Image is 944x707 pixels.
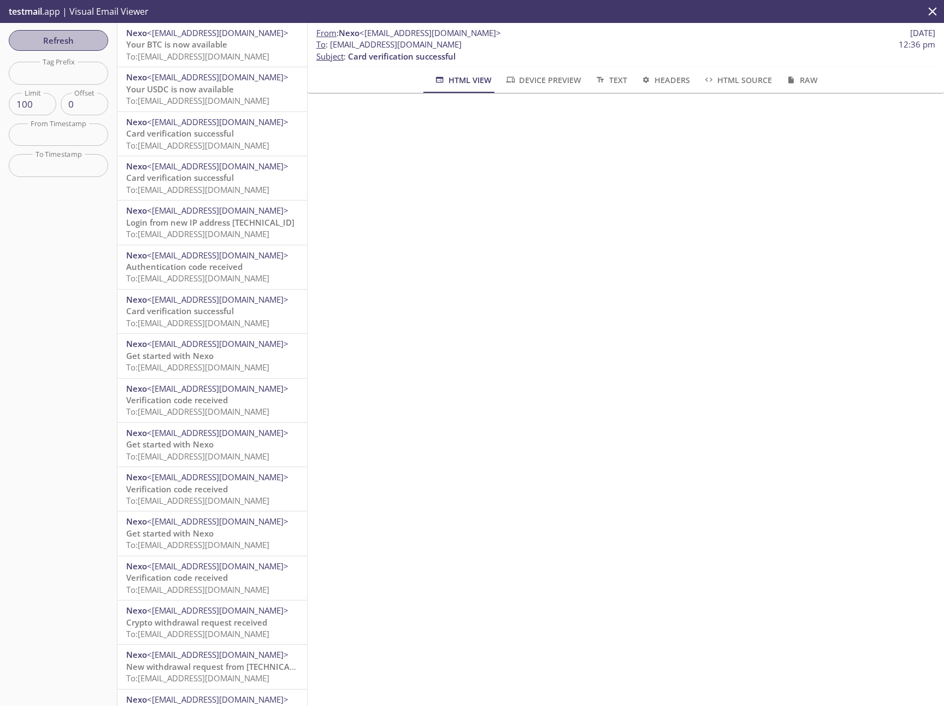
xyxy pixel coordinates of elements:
div: Nexo<[EMAIL_ADDRESS][DOMAIN_NAME]>Get started with NexoTo:[EMAIL_ADDRESS][DOMAIN_NAME] [117,511,307,555]
span: To: [EMAIL_ADDRESS][DOMAIN_NAME] [126,362,269,373]
div: Nexo<[EMAIL_ADDRESS][DOMAIN_NAME]>Verification code receivedTo:[EMAIL_ADDRESS][DOMAIN_NAME] [117,379,307,422]
span: Nexo [126,605,147,616]
div: Nexo<[EMAIL_ADDRESS][DOMAIN_NAME]>New withdrawal request from [TECHNICAL_ID] - [DATE] 12:08:57 (C... [117,645,307,688]
span: <[EMAIL_ADDRESS][DOMAIN_NAME]> [147,294,288,305]
span: To: [EMAIL_ADDRESS][DOMAIN_NAME] [126,95,269,106]
span: <[EMAIL_ADDRESS][DOMAIN_NAME]> [147,649,288,660]
button: Refresh [9,30,108,51]
div: Nexo<[EMAIL_ADDRESS][DOMAIN_NAME]>Authentication code receivedTo:[EMAIL_ADDRESS][DOMAIN_NAME] [117,245,307,289]
span: Get started with Nexo [126,439,214,450]
div: Nexo<[EMAIL_ADDRESS][DOMAIN_NAME]>Verification code receivedTo:[EMAIL_ADDRESS][DOMAIN_NAME] [117,556,307,600]
span: Verification code received [126,394,228,405]
span: <[EMAIL_ADDRESS][DOMAIN_NAME]> [147,27,288,38]
span: Card verification successful [126,128,234,139]
span: Nexo [126,116,147,127]
span: Verification code received [126,572,228,583]
span: To: [EMAIL_ADDRESS][DOMAIN_NAME] [126,495,269,506]
span: Card verification successful [348,51,456,62]
span: To: [EMAIL_ADDRESS][DOMAIN_NAME] [126,539,269,550]
span: To: [EMAIL_ADDRESS][DOMAIN_NAME] [126,628,269,639]
span: Nexo [126,161,147,172]
span: <[EMAIL_ADDRESS][DOMAIN_NAME]> [147,72,288,83]
span: Nexo [126,516,147,527]
span: <[EMAIL_ADDRESS][DOMAIN_NAME]> [147,161,288,172]
span: Nexo [126,338,147,349]
span: Login from new IP address [TECHNICAL_ID] [126,217,294,228]
span: <[EMAIL_ADDRESS][DOMAIN_NAME]> [147,205,288,216]
span: <[EMAIL_ADDRESS][DOMAIN_NAME]> [147,427,288,438]
span: : [EMAIL_ADDRESS][DOMAIN_NAME] [316,39,462,50]
span: To: [EMAIL_ADDRESS][DOMAIN_NAME] [126,406,269,417]
span: Nexo [126,72,147,83]
span: testmail [9,5,42,17]
span: To: [EMAIL_ADDRESS][DOMAIN_NAME] [126,228,269,239]
span: To: [EMAIL_ADDRESS][DOMAIN_NAME] [126,51,269,62]
span: Your BTC is now available [126,39,227,50]
span: Card verification successful [126,305,234,316]
span: <[EMAIL_ADDRESS][DOMAIN_NAME]> [147,116,288,127]
span: Nexo [126,205,147,216]
div: Nexo<[EMAIL_ADDRESS][DOMAIN_NAME]>Card verification successfulTo:[EMAIL_ADDRESS][DOMAIN_NAME] [117,112,307,156]
div: Nexo<[EMAIL_ADDRESS][DOMAIN_NAME]>Your BTC is now availableTo:[EMAIL_ADDRESS][DOMAIN_NAME] [117,23,307,67]
span: <[EMAIL_ADDRESS][DOMAIN_NAME]> [147,472,288,482]
span: Your USDC is now available [126,84,234,95]
span: Text [594,73,627,87]
span: To: [EMAIL_ADDRESS][DOMAIN_NAME] [126,584,269,595]
span: <[EMAIL_ADDRESS][DOMAIN_NAME]> [147,338,288,349]
span: To: [EMAIL_ADDRESS][DOMAIN_NAME] [126,317,269,328]
span: To: [EMAIL_ADDRESS][DOMAIN_NAME] [126,273,269,284]
span: [DATE] [910,27,935,39]
p: : [316,39,935,62]
span: Card verification successful [126,172,234,183]
div: Nexo<[EMAIL_ADDRESS][DOMAIN_NAME]>Verification code receivedTo:[EMAIL_ADDRESS][DOMAIN_NAME] [117,467,307,511]
span: Nexo [339,27,359,38]
span: To: [EMAIL_ADDRESS][DOMAIN_NAME] [126,673,269,684]
span: <[EMAIL_ADDRESS][DOMAIN_NAME]> [147,383,288,394]
span: Refresh [17,33,99,48]
span: Nexo [126,649,147,660]
span: <[EMAIL_ADDRESS][DOMAIN_NAME]> [147,516,288,527]
span: HTML View [434,73,491,87]
span: Authentication code received [126,261,243,272]
span: Headers [640,73,690,87]
span: Crypto withdrawal request received [126,617,267,628]
div: Nexo<[EMAIL_ADDRESS][DOMAIN_NAME]>Crypto withdrawal request receivedTo:[EMAIL_ADDRESS][DOMAIN_NAME] [117,600,307,644]
span: Raw [785,73,817,87]
span: To: [EMAIL_ADDRESS][DOMAIN_NAME] [126,140,269,151]
div: Nexo<[EMAIL_ADDRESS][DOMAIN_NAME]>Your USDC is now availableTo:[EMAIL_ADDRESS][DOMAIN_NAME] [117,67,307,111]
span: Device Preview [505,73,581,87]
span: To: [EMAIL_ADDRESS][DOMAIN_NAME] [126,451,269,462]
span: Nexo [126,694,147,705]
span: Get started with Nexo [126,528,214,539]
span: Get started with Nexo [126,350,214,361]
span: 12:36 pm [899,39,935,50]
span: To: [EMAIL_ADDRESS][DOMAIN_NAME] [126,184,269,195]
div: Nexo<[EMAIL_ADDRESS][DOMAIN_NAME]>Card verification successfulTo:[EMAIL_ADDRESS][DOMAIN_NAME] [117,156,307,200]
span: Nexo [126,427,147,438]
span: New withdrawal request from [TECHNICAL_ID] - [DATE] 12:08:57 (CET) [126,661,399,672]
span: <[EMAIL_ADDRESS][DOMAIN_NAME]> [147,694,288,705]
div: Nexo<[EMAIL_ADDRESS][DOMAIN_NAME]>Get started with NexoTo:[EMAIL_ADDRESS][DOMAIN_NAME] [117,334,307,378]
span: <[EMAIL_ADDRESS][DOMAIN_NAME]> [147,605,288,616]
span: Nexo [126,472,147,482]
span: Verification code received [126,484,228,494]
div: Nexo<[EMAIL_ADDRESS][DOMAIN_NAME]>Card verification successfulTo:[EMAIL_ADDRESS][DOMAIN_NAME] [117,290,307,333]
span: From [316,27,337,38]
span: <[EMAIL_ADDRESS][DOMAIN_NAME]> [147,561,288,572]
span: Nexo [126,561,147,572]
span: HTML Source [703,73,772,87]
span: To [316,39,326,50]
div: Nexo<[EMAIL_ADDRESS][DOMAIN_NAME]>Get started with NexoTo:[EMAIL_ADDRESS][DOMAIN_NAME] [117,423,307,467]
span: Nexo [126,383,147,394]
span: Subject [316,51,344,62]
span: <[EMAIL_ADDRESS][DOMAIN_NAME]> [147,250,288,261]
span: Nexo [126,250,147,261]
span: Nexo [126,294,147,305]
div: Nexo<[EMAIL_ADDRESS][DOMAIN_NAME]>Login from new IP address [TECHNICAL_ID]To:[EMAIL_ADDRESS][DOMA... [117,201,307,244]
span: <[EMAIL_ADDRESS][DOMAIN_NAME]> [359,27,501,38]
span: Nexo [126,27,147,38]
span: : [316,27,501,39]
